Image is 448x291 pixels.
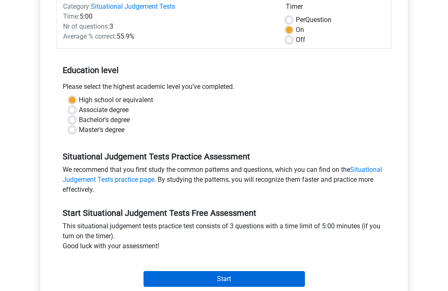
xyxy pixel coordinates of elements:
label: Associate degree [79,105,129,115]
span: Category: [63,2,91,10]
span: Per [296,16,305,24]
span: Average % correct: [63,32,117,40]
h5: Start Situational Judgement Tests Free Assessment [63,208,385,218]
span: Nr of questions: [63,22,110,30]
div: We recommend that you first study the common patterns and questions, which you can find on the . ... [56,165,392,198]
div: 5:00 [57,12,280,22]
span: Time: [63,12,80,20]
div: 3 [57,22,280,32]
label: High school or equivalent [79,95,153,105]
a: Situational Judgement Tests [91,2,175,10]
div: Timer [286,2,385,15]
div: 55.9% [57,32,280,42]
div: This situational judgement tests practice test consists of 3 questions with a time limit of 5:00 ... [56,221,392,254]
h5: Education level [63,62,385,78]
h5: Situational Judgement Tests Practice Assessment [63,152,385,161]
input: Start [144,271,305,287]
label: Off [296,35,305,45]
label: Question [296,15,331,25]
label: Bachelor's degree [79,115,130,125]
label: On [296,25,304,35]
label: Master's degree [79,125,124,135]
div: Please select the highest academic level you’ve completed. [56,82,392,95]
